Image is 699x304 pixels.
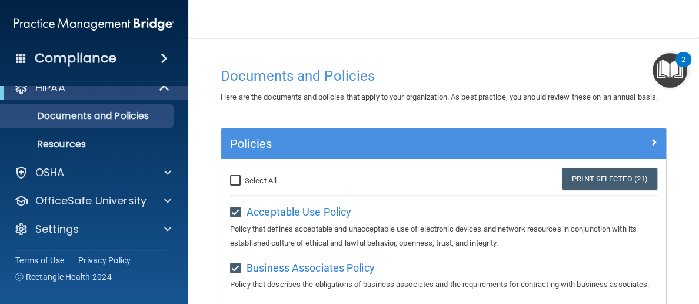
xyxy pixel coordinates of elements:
[221,68,667,84] h4: Documents and Policies
[8,138,168,150] p: Resources
[14,166,171,180] a: OSHA
[247,262,375,274] span: Business Associates Policy
[8,110,168,122] p: Documents and Policies
[221,92,658,101] span: Here are the documents and policies that apply to your organization. As best practice, you should...
[15,255,64,266] a: Terms of Use
[14,194,171,208] a: OfficeSafe University
[230,134,657,153] a: Policies
[14,12,174,36] img: PMB logo
[230,137,546,150] h5: Policies
[653,53,687,88] button: Open Resource Center, 2 new notifications
[35,194,147,208] p: OfficeSafe University
[35,50,116,67] h4: Compliance
[495,220,685,267] iframe: Drift Widget Chat Controller
[247,206,351,218] span: Acceptable Use Policy
[681,60,685,75] div: 2
[14,81,171,95] a: HIPAA
[230,277,657,292] p: Policy that describes the obligations of business associates and the requirements for contracting...
[562,168,657,190] a: Print Selected (21)
[15,271,112,283] span: Ⓒ Rectangle Health 2024
[230,176,244,186] input: Select All
[35,222,79,236] p: Settings
[35,166,65,180] p: OSHA
[14,222,171,236] a: Settings
[78,255,131,266] a: Privacy Policy
[230,222,657,250] p: Policy that defines acceptable and unacceptable use of electronic devices and network resources i...
[35,81,65,95] p: HIPAA
[245,176,277,185] span: Select All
